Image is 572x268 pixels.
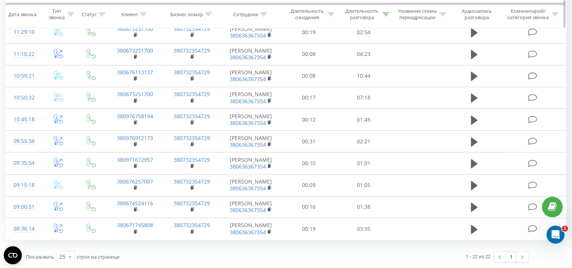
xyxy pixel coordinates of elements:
a: 380636367354 [230,54,266,61]
td: 03:35 [336,218,391,240]
a: 380636367354 [230,98,266,105]
td: 01:45 [336,109,391,131]
a: 380636367354 [230,206,266,214]
a: 380976912173 [117,134,153,142]
td: 00:10 [282,152,336,174]
td: 02:54 [336,21,391,43]
div: Комментарий/категория звонка [506,8,550,21]
td: 00:19 [282,21,336,43]
iframe: Intercom live chat [546,226,564,244]
a: 380676113137 [117,69,153,76]
a: 380636367354 [230,119,266,126]
div: Дата звонка [8,11,36,17]
div: Бизнес номер [170,11,203,17]
a: 380976758194 [117,113,153,120]
div: Название схемы переадресации [398,8,437,21]
div: 10:50:32 [14,90,33,105]
a: 380671745808 [117,221,153,229]
a: 380732354729 [174,178,210,185]
div: Статус [82,11,97,17]
td: 07:18 [336,87,391,108]
div: Клиент [121,11,138,17]
td: 02:21 [336,131,391,152]
td: 01:05 [336,174,391,196]
div: 09:35:54 [14,156,33,170]
td: 00:08 [282,65,336,87]
a: 380732354729 [174,134,210,142]
a: 380636367354 [230,141,266,148]
td: 10:44 [336,65,391,87]
td: 04:23 [336,43,391,65]
div: 11:10:22 [14,47,33,62]
a: 380732354729 [174,156,210,163]
a: 380676257007 [117,178,153,185]
a: 380673251700 [117,90,153,98]
a: 380732354729 [174,221,210,229]
div: 25 [59,253,65,260]
a: 380674524116 [117,200,153,207]
div: Сотрудник [233,11,258,17]
td: [PERSON_NAME] [220,43,282,65]
td: [PERSON_NAME] [220,109,282,131]
td: [PERSON_NAME] [220,87,282,108]
div: Аудиозапись разговора [455,8,499,21]
td: 00:17 [282,87,336,108]
td: 00:12 [282,109,336,131]
td: [PERSON_NAME] [220,152,282,174]
a: 380636367354 [230,32,266,39]
div: 09:15:18 [14,178,33,193]
td: 00:08 [282,43,336,65]
a: 380636367354 [230,185,266,192]
a: 380636367354 [230,229,266,236]
td: 00:09 [282,174,336,196]
div: 10:59:21 [14,69,33,83]
td: 01:01 [336,152,391,174]
div: Тип звонка [47,8,65,21]
td: 00:16 [282,196,336,218]
a: 380732354729 [174,47,210,54]
td: 00:31 [282,131,336,152]
td: [PERSON_NAME] [220,21,282,43]
a: 380971672957 [117,156,153,163]
div: Длительность ожидания [288,8,326,21]
a: 380636367354 [230,163,266,170]
a: 380732354729 [174,25,210,32]
div: 08:36:14 [14,221,33,236]
div: 10:45:18 [14,112,33,127]
td: [PERSON_NAME] [220,196,282,218]
a: 380732354729 [174,200,210,207]
div: Длительность разговора [343,8,381,21]
div: 09:55:38 [14,134,33,149]
td: [PERSON_NAME] [220,131,282,152]
div: 09:00:51 [14,200,33,214]
span: 1 [562,226,568,232]
td: [PERSON_NAME] [220,174,282,196]
td: 00:19 [282,218,336,240]
a: 380673251700 [117,47,153,54]
td: 01:38 [336,196,391,218]
a: 380732354729 [174,113,210,120]
a: 1 [505,251,517,262]
a: 380732354729 [174,69,210,76]
div: 1 - 22 из 22 [466,253,490,260]
span: Показывать [26,253,54,260]
a: 380636367354 [230,75,266,83]
a: 380732354729 [174,90,210,98]
div: 11:29:10 [14,25,33,39]
td: [PERSON_NAME] [220,65,282,87]
td: [PERSON_NAME] [220,218,282,240]
a: 380673251700 [117,25,153,32]
button: Open CMP widget [4,246,22,264]
span: строк на странице [77,253,120,260]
